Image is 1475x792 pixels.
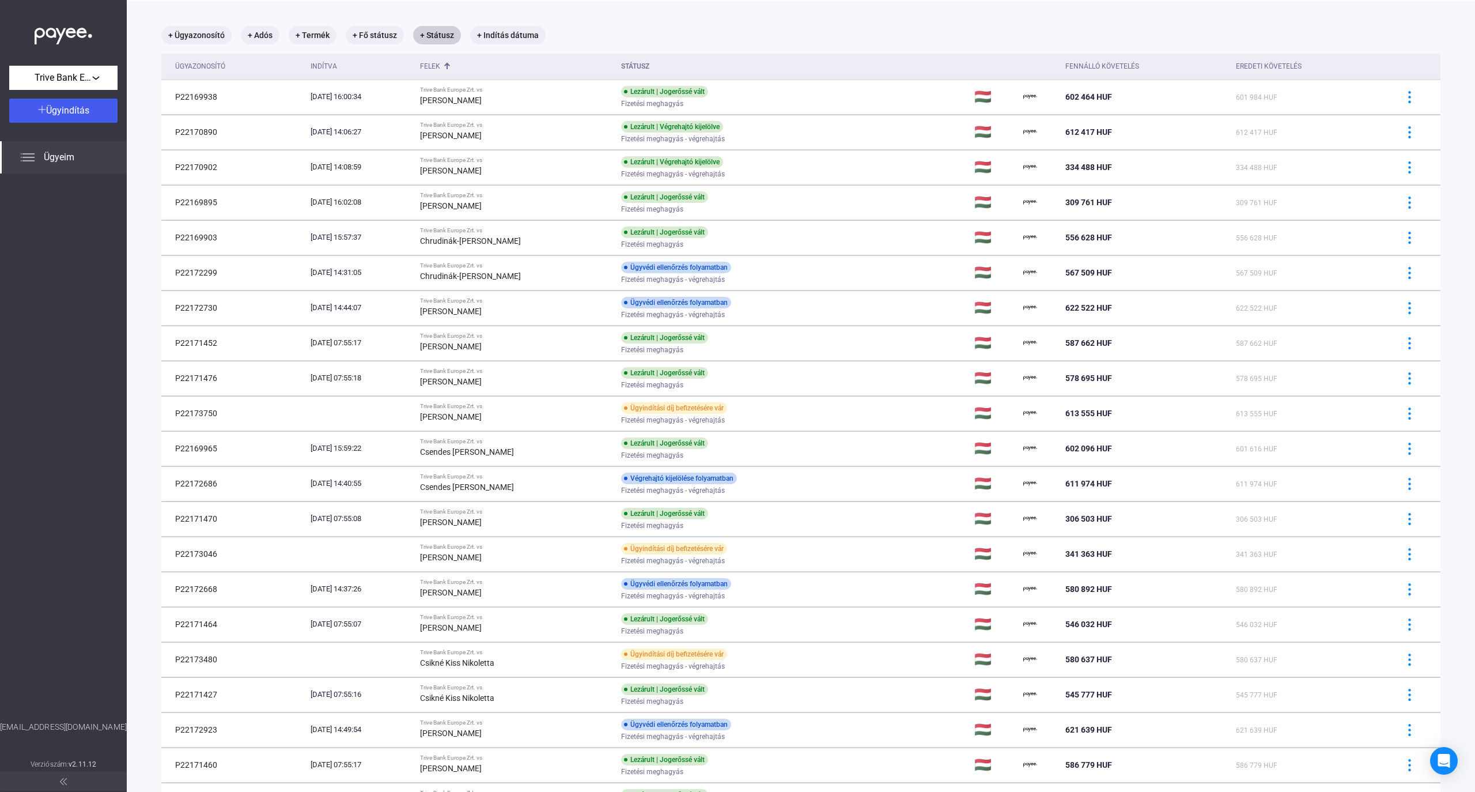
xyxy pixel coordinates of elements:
[1023,266,1037,280] img: payee-logo
[420,755,612,761] div: Trive Bank Europe Zrt. vs
[161,80,306,114] td: P22169938
[1404,478,1416,490] img: more-blue
[420,131,482,140] strong: [PERSON_NAME]
[311,618,411,630] div: [DATE] 07:55:07
[1404,654,1416,666] img: more-blue
[621,554,725,568] span: Fizetési meghagyás - végrehajtás
[1397,190,1421,214] button: more-blue
[970,291,1018,325] td: 🇭🇺
[1023,582,1037,596] img: payee-logo
[1023,160,1037,174] img: payee-logo
[420,693,494,703] strong: Csikné Kiss Nikoletta
[621,332,708,344] div: Lezárult | Jogerőssé vált
[1397,612,1421,636] button: more-blue
[420,553,482,562] strong: [PERSON_NAME]
[1236,480,1277,488] span: 611 974 HUF
[1404,91,1416,103] img: more-blue
[621,578,731,590] div: Ügyvédi ellenőrzés folyamatban
[1065,409,1112,418] span: 613 555 HUF
[161,466,306,501] td: P22172686
[970,150,1018,184] td: 🇭🇺
[1397,261,1421,285] button: more-blue
[1397,718,1421,742] button: more-blue
[420,271,521,281] strong: Chrudinák-[PERSON_NAME]
[1404,267,1416,279] img: more-blue
[35,21,92,45] img: white-payee-white-dot.svg
[1065,760,1112,770] span: 586 779 HUF
[621,754,708,765] div: Lezárult | Jogerőssé vált
[420,59,612,73] div: Felek
[621,519,683,533] span: Fizetési meghagyás
[1236,726,1277,734] span: 621 639 HUF
[970,501,1018,536] td: 🇭🇺
[621,378,683,392] span: Fizetési meghagyás
[621,543,727,555] div: Ügyindítási díj befizetésére vár
[420,544,612,550] div: Trive Bank Europe Zrt. vs
[44,150,74,164] span: Ügyeim
[1404,372,1416,384] img: more-blue
[1023,477,1037,491] img: payee-logo
[161,185,306,220] td: P22169895
[1023,688,1037,702] img: payee-logo
[1404,724,1416,736] img: more-blue
[621,97,683,111] span: Fizetési meghagyás
[9,99,118,123] button: Ügyindítás
[1397,436,1421,461] button: more-blue
[621,273,725,286] span: Fizetési meghagyás - végrehajtás
[1404,232,1416,244] img: more-blue
[1023,758,1037,772] img: payee-logo
[1023,512,1037,526] img: payee-logo
[621,367,708,379] div: Lezárult | Jogerőssé vált
[621,156,723,168] div: Lezárult | Végrehajtó kijelölve
[621,86,708,97] div: Lezárult | Jogerőssé vált
[1236,375,1277,383] span: 578 695 HUF
[161,642,306,677] td: P22173480
[1397,296,1421,320] button: more-blue
[420,614,612,621] div: Trive Bank Europe Zrt. vs
[1236,410,1277,418] span: 613 555 HUF
[621,648,727,660] div: Ügyindítási díj befizetésére vár
[1065,444,1112,453] span: 602 096 HUF
[311,372,411,384] div: [DATE] 07:55:18
[1023,90,1037,104] img: payee-logo
[621,438,708,449] div: Lezárult | Jogerőssé vált
[621,132,725,146] span: Fizetési meghagyás - végrehajtás
[311,302,411,314] div: [DATE] 14:44:07
[1404,548,1416,560] img: more-blue
[970,220,1018,255] td: 🇭🇺
[970,361,1018,395] td: 🇭🇺
[970,396,1018,431] td: 🇭🇺
[161,431,306,466] td: P22169965
[420,59,440,73] div: Felek
[420,86,612,93] div: Trive Bank Europe Zrt. vs
[1023,406,1037,420] img: payee-logo
[311,59,411,73] div: Indítva
[970,255,1018,290] td: 🇭🇺
[420,236,521,246] strong: Chrudinák-[PERSON_NAME]
[311,337,411,349] div: [DATE] 07:55:17
[1404,759,1416,771] img: more-blue
[621,402,727,414] div: Ügyindítási díj befizetésére vár
[1023,125,1037,139] img: payee-logo
[621,508,708,519] div: Lezárult | Jogerőssé vált
[1236,515,1277,523] span: 306 503 HUF
[161,220,306,255] td: P22169903
[1023,195,1037,209] img: payee-logo
[621,202,683,216] span: Fizetési meghagyás
[420,623,482,632] strong: [PERSON_NAME]
[621,484,725,497] span: Fizetési meghagyás - végrehajtás
[1065,514,1112,523] span: 306 503 HUF
[621,191,708,203] div: Lezárult | Jogerőssé vált
[1065,620,1112,629] span: 546 032 HUF
[621,473,737,484] div: Végrehajtó kijelölése folyamatban
[1065,59,1227,73] div: Fennálló követelés
[420,227,612,234] div: Trive Bank Europe Zrt. vs
[161,361,306,395] td: P22171476
[621,624,683,638] span: Fizetési meghagyás
[311,197,411,208] div: [DATE] 16:02:08
[420,588,482,597] strong: [PERSON_NAME]
[311,583,411,595] div: [DATE] 14:37:26
[420,473,612,480] div: Trive Bank Europe Zrt. vs
[69,760,96,768] strong: v2.11.12
[1065,198,1112,207] span: 309 761 HUF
